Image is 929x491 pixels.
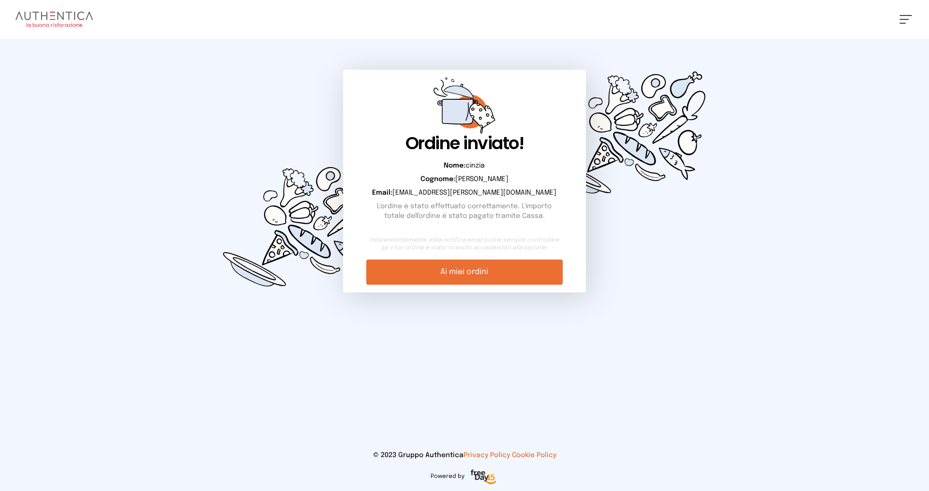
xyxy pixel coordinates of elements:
[366,260,562,285] a: Ai miei ordini
[464,452,510,459] a: Privacy Policy
[209,132,395,320] img: d0449c3114cc73e99fc76ced0c51d0cd.svg
[512,452,556,459] a: Cookie Policy
[15,450,914,460] p: © 2023 Gruppo Authentica
[372,189,392,196] b: Email:
[366,134,562,153] h1: Ordine inviato!
[420,176,455,183] b: Cognome:
[366,161,562,170] p: cinzia
[366,236,562,252] small: Indipendentemente dalla notifica email potrai sempre controllare se il tuo ordine è stato ricevut...
[468,468,499,487] img: logo-freeday.3e08031.png
[534,39,720,227] img: d0449c3114cc73e99fc76ced0c51d0cd.svg
[366,188,562,198] p: [EMAIL_ADDRESS][PERSON_NAME][DOMAIN_NAME]
[366,174,562,184] p: [PERSON_NAME]
[366,201,562,221] p: L'ordine è stato effettuato correttamente. L'importo totale dell'ordine è stato pagato tramite Ca...
[431,473,464,480] span: Powered by
[15,12,93,27] img: logo.8f33a47.png
[444,162,465,169] b: Nome:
